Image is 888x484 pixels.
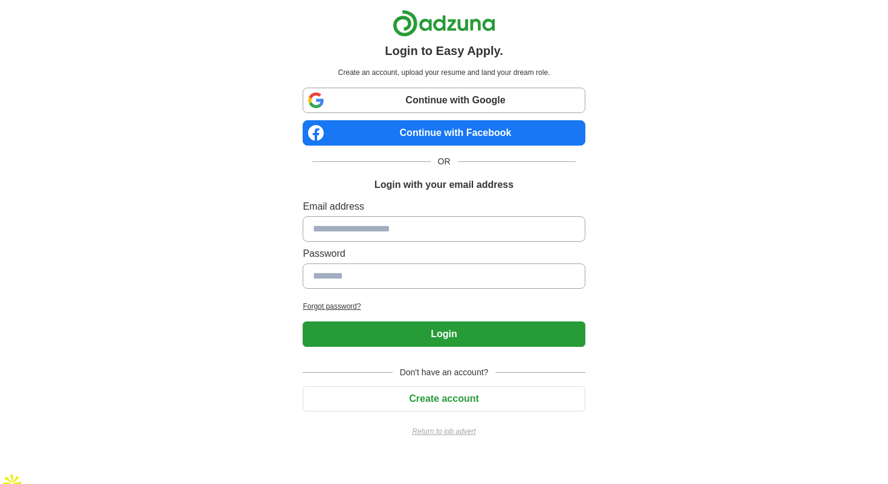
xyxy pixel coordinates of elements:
[303,386,585,411] button: Create account
[303,426,585,437] a: Return to job advert
[303,321,585,347] button: Login
[303,393,585,404] a: Create account
[303,88,585,113] a: Continue with Google
[393,10,495,37] img: Adzuna logo
[303,247,585,261] label: Password
[375,178,513,192] h1: Login with your email address
[305,67,582,78] p: Create an account, upload your resume and land your dream role.
[431,155,458,168] span: OR
[303,301,585,312] a: Forgot password?
[393,366,496,379] span: Don't have an account?
[385,42,503,60] h1: Login to Easy Apply.
[303,199,585,214] label: Email address
[303,120,585,146] a: Continue with Facebook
